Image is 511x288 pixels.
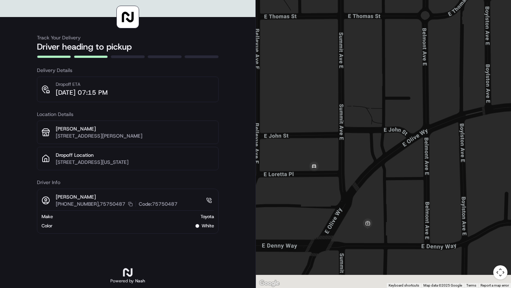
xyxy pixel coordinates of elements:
p: [DATE] 07:15 PM [56,88,108,98]
p: [PERSON_NAME] [56,125,214,132]
p: [PERSON_NAME] [56,193,177,200]
p: Dropoff Location [56,151,214,159]
span: Make [42,214,53,220]
h3: Location Details [37,111,219,118]
h3: Delivery Details [37,67,219,74]
h3: Track Your Delivery [37,34,219,41]
a: Open this area in Google Maps (opens a new window) [258,279,281,288]
p: [PHONE_NUMBER],75750487 [56,200,125,207]
h2: Powered by [110,278,145,284]
a: Terms (opens in new tab) [466,283,476,287]
span: Map data ©2025 Google [423,283,462,287]
h2: Driver heading to pickup [37,41,219,52]
p: [STREET_ADDRESS][US_STATE] [56,159,214,166]
span: Nash [135,278,145,284]
p: [STREET_ADDRESS][PERSON_NAME] [56,132,214,139]
p: Code: 75750487 [139,200,177,207]
span: Color [42,223,53,229]
img: Google [258,279,281,288]
button: Map camera controls [493,265,507,279]
span: Toyota [200,214,214,220]
a: Report a map error [480,283,509,287]
span: white [202,223,214,229]
button: Keyboard shortcuts [389,283,419,288]
h3: Driver Info [37,179,219,186]
p: Dropoff ETA [56,81,108,88]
